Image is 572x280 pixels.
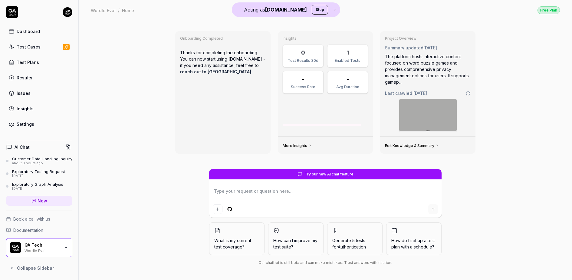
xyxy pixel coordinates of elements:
button: How do I set up a test plan with a schedule? [386,222,442,255]
div: 0 [301,48,305,57]
a: Test Plans [6,56,72,68]
button: QA Tech LogoQA TechWordle Eval [6,238,72,257]
div: - [347,75,349,83]
a: Free Plan [537,6,560,14]
div: QA Tech [25,242,60,248]
div: Wordle Eval [91,7,116,13]
span: How can I improve my test suite? [273,237,318,250]
span: Documentation [13,227,43,233]
img: QA Tech Logo [10,242,21,253]
div: / [118,7,120,13]
a: Customer Data Handling Inquiryabout 3 hours ago [6,156,72,165]
div: Issues [17,90,31,96]
a: Exploratory Testing Request[DATE] [6,169,72,178]
div: Enabled Tests [331,58,364,63]
a: Results [6,72,72,84]
span: What is my current test coverage? [214,237,259,250]
button: Collapse Sidebar [6,262,72,274]
a: Dashboard [6,25,72,37]
div: Dashboard [17,28,40,35]
time: [DATE] [413,91,427,96]
div: - [302,75,304,83]
span: New [38,198,47,204]
button: Add attachment [213,204,222,214]
div: Test Plans [17,59,39,65]
a: Insights [6,103,72,115]
a: Test Cases [6,41,72,53]
div: Avg Duration [331,84,364,90]
a: Settings [6,118,72,130]
span: Book a call with us [13,216,50,222]
a: Book a call with us [6,216,72,222]
p: Thanks for completing the onboarding. You can now start using [DOMAIN_NAME] - if you need any ass... [180,45,266,80]
a: reach out to [GEOGRAPHIC_DATA] [180,69,251,74]
div: Settings [17,121,34,127]
img: Screenshot [399,99,457,131]
div: Test Cases [17,44,41,50]
span: Summary updated [385,45,423,50]
a: Edit Knowledge & Summary [385,143,439,148]
span: Try our new AI chat feature [305,172,353,177]
div: Success Rate [287,84,320,90]
div: Wordle Eval [25,248,60,253]
a: Issues [6,87,72,99]
div: about 3 hours ago [12,161,72,165]
a: Go to crawling settings [466,91,471,96]
h4: AI Chat [15,144,30,150]
div: 1 [347,48,349,57]
span: Collapse Sidebar [17,265,54,271]
a: More Insights [283,143,312,148]
div: Exploratory Testing Request [12,169,65,174]
a: Exploratory Graph Analysis[DATE] [6,182,72,191]
div: Exploratory Graph Analysis [12,182,63,187]
h3: Onboarding Completed [180,36,266,41]
img: 7ccf6c19-61ad-4a6c-8811-018b02a1b829.jpg [63,7,72,17]
div: The platform hosts interactive content focused on word puzzle games and provides comprehensive pr... [385,53,471,85]
div: Customer Data Handling Inquiry [12,156,72,161]
button: Generate 5 tests forAuthentication [327,222,383,255]
span: Generate 5 tests for Authentication [332,238,366,249]
div: Test Results 30d [287,58,320,63]
div: [DATE] [12,187,63,191]
a: Documentation [6,227,72,233]
h3: Insights [283,36,368,41]
time: [DATE] [423,45,437,50]
a: New [6,196,72,206]
div: [DATE] [12,174,65,178]
span: How do I set up a test plan with a schedule? [391,237,436,250]
div: Insights [17,105,34,112]
button: How can I improve my test suite? [268,222,324,255]
h3: Project Overview [385,36,471,41]
div: Our chatbot is still beta and can make mistakes. Trust answers with caution. [209,260,442,265]
div: Home [122,7,134,13]
div: Results [17,75,32,81]
span: Last crawled [385,90,427,96]
button: What is my current test coverage? [209,222,265,255]
button: Stop [312,5,328,15]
